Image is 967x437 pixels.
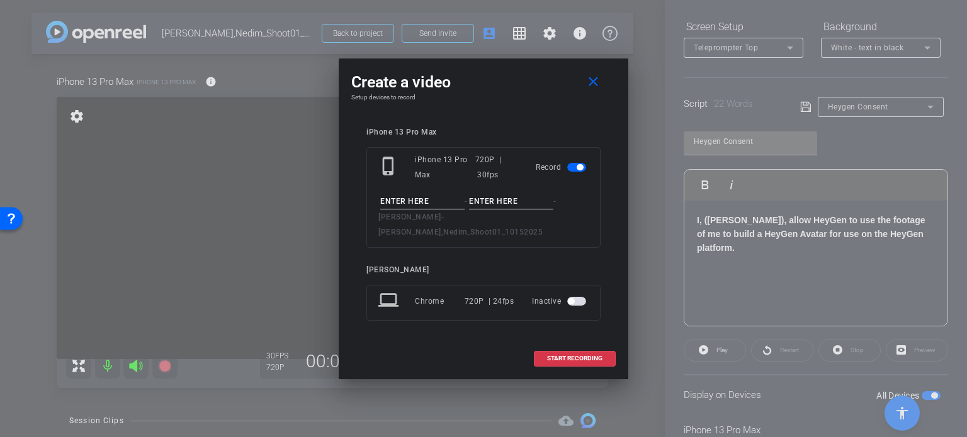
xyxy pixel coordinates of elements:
div: Record [536,152,589,182]
span: - [465,197,468,206]
h4: Setup devices to record [351,94,616,101]
span: [PERSON_NAME],Nedim_Shoot01_10152025 [378,228,543,236]
span: - [553,197,557,206]
div: Create a video [351,71,616,94]
div: iPhone 13 Pro Max [366,128,601,137]
span: - [441,213,444,221]
div: Inactive [532,290,589,313]
div: 720P | 30fps [475,152,517,182]
input: ENTER HERE [380,194,465,209]
div: Chrome [415,290,465,313]
mat-icon: phone_iphone [378,156,401,179]
span: START RECORDING [547,355,602,362]
div: 720P | 24fps [465,290,514,313]
button: START RECORDING [534,351,616,367]
mat-icon: laptop [378,290,401,313]
div: iPhone 13 Pro Max [415,152,475,182]
mat-icon: close [585,74,601,90]
span: [PERSON_NAME] [378,213,441,221]
input: ENTER HERE [469,194,553,209]
div: [PERSON_NAME] [366,265,601,275]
